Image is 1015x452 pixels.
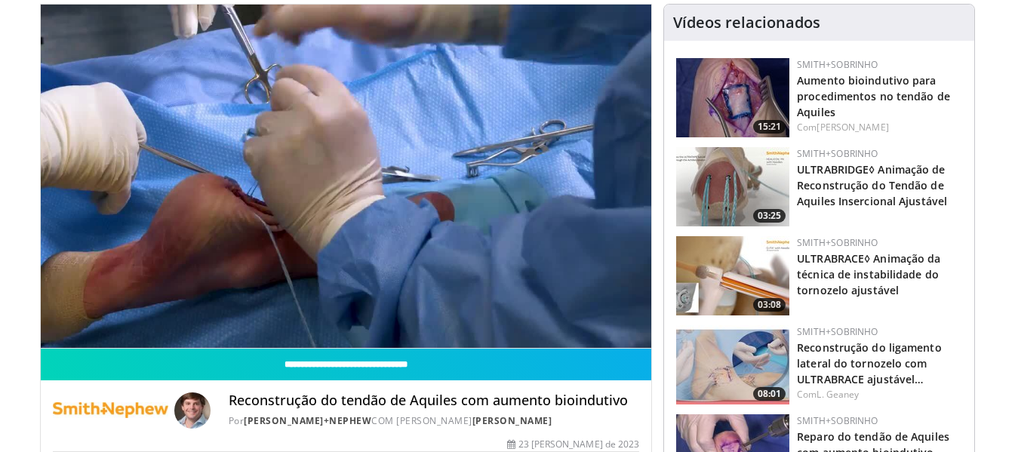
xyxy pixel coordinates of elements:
[758,209,781,222] font: 03:25
[371,414,472,427] font: COM [PERSON_NAME]
[797,58,878,71] a: Smith+Sobrinho
[797,236,878,249] a: Smith+Sobrinho
[676,236,789,315] a: 03:08
[758,298,781,311] font: 03:08
[676,147,789,226] img: cad8fba9-95f9-4801-aa4d-a650bf9fcf76.150x105_q85_crop-smart_upscale.jpg
[817,121,888,134] a: [PERSON_NAME]
[229,391,628,409] font: Reconstrução do tendão de Aquiles com aumento bioindutivo
[797,251,940,297] a: ULTRABRACE◊ Animação da técnica de instabilidade do tornozelo ajustável
[676,58,789,137] img: b4be2b94-9e72-4ff9-8444-77bc87440b2f.150x105_q85_crop-smart_upscale.jpg
[817,388,859,401] a: L. Geaney
[797,340,942,386] a: Reconstrução do ligamento lateral do tornozelo com ULTRABRACE ajustável…
[797,73,950,119] a: Aumento bioindutivo para procedimentos no tendão de Aquiles
[174,392,211,429] img: Avatar
[797,414,878,427] a: Smith+Sobrinho
[676,325,789,404] a: 08:01
[758,120,781,133] font: 15:21
[797,121,817,134] font: Com
[797,388,817,401] font: Com
[676,236,789,315] img: f333f0c4-e616-42ac-a645-7bbb119bec37.150x105_q85_crop-smart_upscale.jpg
[53,392,168,429] img: Smith+Sobrinho
[676,58,789,137] a: 15:21
[229,414,245,427] font: Por
[518,438,639,450] font: 23 [PERSON_NAME] de 2023
[676,325,789,404] img: 044b55f9-35d8-467a-a7ec-b25583c50434.150x105_q85_crop-smart_upscale.jpg
[673,12,820,32] font: Vídeos relacionados
[244,414,371,427] a: [PERSON_NAME]+Nephew
[41,5,652,349] video-js: Video Player
[472,414,552,427] a: [PERSON_NAME]
[676,147,789,226] a: 03:25
[797,325,878,338] a: Smith+Sobrinho
[797,147,878,160] a: Smith+Sobrinho
[758,387,781,400] font: 08:01
[797,162,947,208] a: ULTRABRIDGE◊ Animação de Reconstrução do Tendão de Aquiles Insercional Ajustável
